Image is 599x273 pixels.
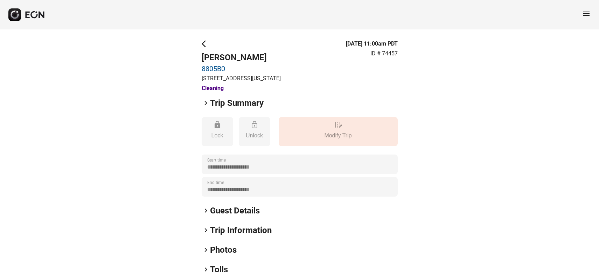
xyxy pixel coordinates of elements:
[346,40,398,48] h3: [DATE] 11:00am PDT
[202,246,210,254] span: keyboard_arrow_right
[202,40,210,48] span: arrow_back_ios
[210,225,272,236] h2: Trip Information
[202,52,281,63] h2: [PERSON_NAME]
[210,244,237,255] h2: Photos
[582,9,591,18] span: menu
[210,205,260,216] h2: Guest Details
[370,49,398,58] p: ID # 74457
[202,99,210,107] span: keyboard_arrow_right
[202,226,210,234] span: keyboard_arrow_right
[202,206,210,215] span: keyboard_arrow_right
[210,97,264,109] h2: Trip Summary
[202,84,281,93] h3: Cleaning
[202,64,281,73] a: 8805B0
[202,74,281,83] p: [STREET_ADDRESS][US_STATE]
